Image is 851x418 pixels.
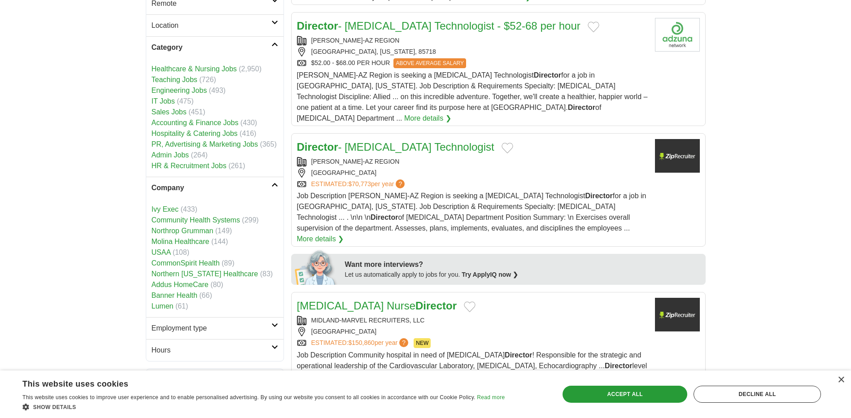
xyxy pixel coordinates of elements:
div: [GEOGRAPHIC_DATA] [297,168,648,178]
a: Read more, opens a new window [477,394,505,401]
a: [MEDICAL_DATA] NurseDirector [297,300,457,312]
div: MIDLAND-MARVEL RECRUITERS, LLC [297,316,648,325]
a: More details ❯ [297,234,344,244]
span: (451) [188,108,205,116]
div: Decline all [694,386,821,403]
a: Employment type [146,317,284,339]
a: Engineering Jobs [152,87,207,94]
a: Director- [MEDICAL_DATA] Technologist - $52-68 per hour [297,20,580,32]
span: Job Description [PERSON_NAME]-AZ Region is seeking a [MEDICAL_DATA] Technologist for a job in [GE... [297,192,646,232]
a: Ivy Exec [152,205,179,213]
a: Molina Healthcare [152,238,209,245]
strong: Director [505,351,532,359]
a: ESTIMATED:$70,773per year? [311,179,407,189]
a: Accounting & Finance Jobs [152,119,239,126]
div: [PERSON_NAME]-AZ REGION [297,157,648,166]
h2: Location [152,20,271,31]
a: Lumen [152,302,174,310]
strong: Director [568,104,595,111]
a: Location [146,14,284,36]
span: ABOVE AVERAGE SALARY [393,58,466,68]
a: Teaching Jobs [152,76,197,83]
span: (61) [175,302,188,310]
span: (261) [228,162,245,170]
strong: Director [605,362,632,370]
strong: Director [415,300,457,312]
a: Hospitality & Catering Jobs [152,130,238,137]
span: (108) [173,248,189,256]
strong: Director [534,71,561,79]
button: Add to favorite jobs [464,301,476,312]
div: [PERSON_NAME]-AZ REGION [297,36,648,45]
span: (83) [260,270,273,278]
strong: Director [371,213,398,221]
span: (89) [222,259,234,267]
div: Let us automatically apply to jobs for you. [345,270,700,279]
span: (493) [209,87,226,94]
a: Sales Jobs [152,108,187,116]
img: Company logo [655,18,700,52]
div: [GEOGRAPHIC_DATA] [297,327,648,336]
a: USAA [152,248,171,256]
a: Northern [US_STATE] Healthcare [152,270,258,278]
span: [PERSON_NAME]-AZ Region is seeking a [MEDICAL_DATA] Technologist for a job in [GEOGRAPHIC_DATA], ... [297,71,648,122]
span: (80) [210,281,223,288]
h2: Employment type [152,323,271,334]
div: Accept all [563,386,687,403]
span: $150,860 [348,339,374,346]
span: (726) [199,76,216,83]
span: (299) [242,216,258,224]
a: Addus HomeCare [152,281,209,288]
a: PR, Advertising & Marketing Jobs [152,140,258,148]
a: CommonSpirit Health [152,259,220,267]
span: ? [399,338,408,347]
span: (66) [199,292,212,299]
a: Director- [MEDICAL_DATA] Technologist [297,141,494,153]
span: (2,950) [239,65,262,73]
a: Healthcare & Nursing Jobs [152,65,237,73]
a: Category [146,36,284,58]
div: $52.00 - $68.00 PER HOUR [297,58,648,68]
button: Add to favorite jobs [588,22,599,32]
img: Company logo [655,139,700,173]
a: ESTIMATED:$150,860per year? [311,338,410,348]
strong: Director [585,192,612,200]
a: Try ApplyIQ now ❯ [462,271,518,278]
span: This website uses cookies to improve user experience and to enable personalised advertising. By u... [22,394,476,401]
span: ? [396,179,405,188]
div: Close [838,377,844,383]
span: (264) [191,151,208,159]
strong: Director [297,20,338,32]
span: (149) [215,227,232,235]
span: Show details [33,404,76,410]
h2: Company [152,183,271,193]
a: Hours [146,339,284,361]
a: Admin Jobs [152,151,189,159]
button: Add to favorite jobs [502,143,513,153]
span: (475) [177,97,193,105]
span: (365) [260,140,276,148]
a: Banner Health [152,292,197,299]
h2: Hours [152,345,271,356]
div: This website uses cookies [22,376,482,389]
a: Company [146,177,284,199]
span: (416) [240,130,256,137]
span: (144) [211,238,228,245]
span: Job Description Community hospital in need of [MEDICAL_DATA] ! Responsible for the strategic and ... [297,351,647,391]
a: HR & Recruitment Jobs [152,162,227,170]
a: More details ❯ [404,113,451,124]
span: $70,773 [348,180,371,187]
a: IT Jobs [152,97,175,105]
img: Company logo [655,298,700,331]
strong: Director [297,141,338,153]
span: (433) [180,205,197,213]
h2: Category [152,42,271,53]
span: (430) [240,119,257,126]
div: Show details [22,402,505,411]
a: Community Health Systems [152,216,240,224]
div: [GEOGRAPHIC_DATA], [US_STATE], 85718 [297,47,648,57]
div: Want more interviews? [345,259,700,270]
a: Northrop Grumman [152,227,214,235]
span: NEW [414,338,431,348]
img: apply-iq-scientist.png [295,249,338,285]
